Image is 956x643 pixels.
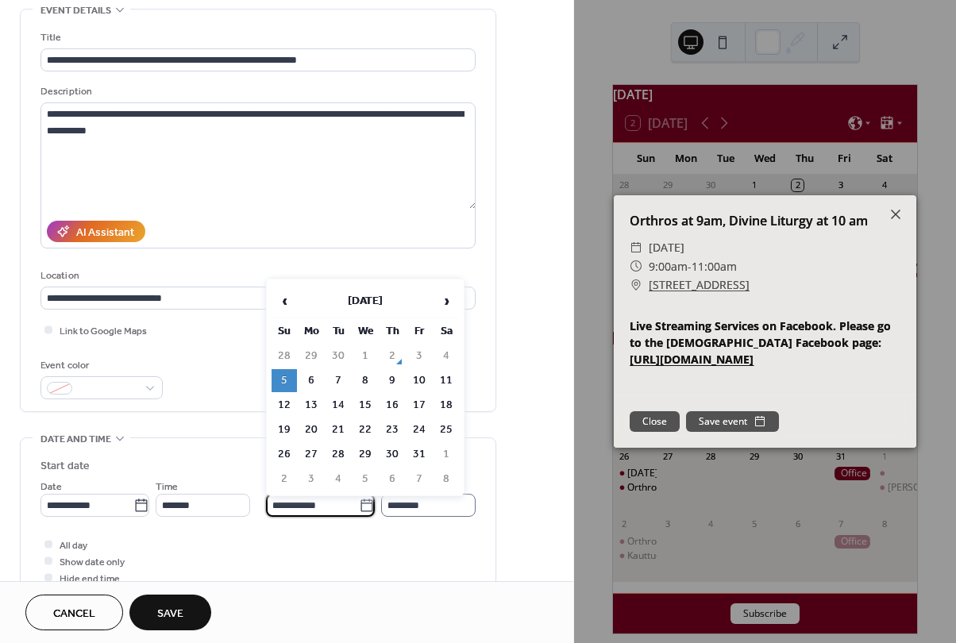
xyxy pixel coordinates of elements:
td: 28 [326,443,351,466]
td: 22 [353,418,378,441]
span: Cancel [53,606,95,622]
td: 5 [353,468,378,491]
a: [STREET_ADDRESS] [649,275,750,295]
td: 1 [434,443,459,466]
td: 12 [272,394,297,417]
td: 24 [407,418,432,441]
td: 26 [272,443,297,466]
th: Fr [407,320,432,343]
span: Link to Google Maps [60,323,147,340]
td: 21 [326,418,351,441]
th: Mo [299,320,324,343]
th: Sa [434,320,459,343]
th: [DATE] [299,284,432,318]
button: Cancel [25,595,123,630]
span: Date [40,479,62,495]
span: Hide end time [60,571,120,587]
div: ​ [630,238,642,257]
th: Tu [326,320,351,343]
div: ​ [630,257,642,276]
span: 11:00am [692,259,737,274]
td: 30 [380,443,405,466]
span: › [434,285,458,317]
td: 20 [299,418,324,441]
td: 5 [272,369,297,392]
td: 6 [299,369,324,392]
span: 9:00am [649,259,688,274]
span: Date and time [40,431,111,448]
td: 7 [407,468,432,491]
td: 29 [353,443,378,466]
td: 29 [299,345,324,368]
td: 18 [434,394,459,417]
td: 4 [434,345,459,368]
span: [DATE] [649,238,684,257]
div: Start date [40,458,90,475]
td: 16 [380,394,405,417]
td: 23 [380,418,405,441]
div: Event color [40,357,160,374]
td: 6 [380,468,405,491]
td: 2 [272,468,297,491]
div: ​ [630,275,642,295]
td: 30 [326,345,351,368]
td: 31 [407,443,432,466]
td: 3 [299,468,324,491]
th: We [353,320,378,343]
div: AI Assistant [76,225,134,241]
td: 11 [434,369,459,392]
div: Location [40,268,472,284]
span: ‹ [272,285,296,317]
button: Close [630,411,680,432]
td: 15 [353,394,378,417]
td: 14 [326,394,351,417]
span: Time [156,479,178,495]
th: Su [272,320,297,343]
td: 25 [434,418,459,441]
div: Orthros at 9am, Divine Liturgy at 10 am [614,211,916,230]
td: 27 [299,443,324,466]
span: Show date only [60,554,125,571]
span: - [688,259,692,274]
td: 28 [272,345,297,368]
td: 10 [407,369,432,392]
td: 8 [434,468,459,491]
td: 8 [353,369,378,392]
th: Th [380,320,405,343]
div: Title [40,29,472,46]
div: Description [40,83,472,100]
span: Event details [40,2,111,19]
button: Save event [686,411,779,432]
td: 2 [380,345,405,368]
span: Save [157,606,183,622]
td: 13 [299,394,324,417]
td: 9 [380,369,405,392]
button: Save [129,595,211,630]
td: 4 [326,468,351,491]
td: 1 [353,345,378,368]
td: 3 [407,345,432,368]
b: Live Streaming Services on Facebook. Please go to the [DEMOGRAPHIC_DATA] Facebook page: [630,318,891,350]
td: 7 [326,369,351,392]
td: 19 [272,418,297,441]
td: 17 [407,394,432,417]
span: All day [60,537,87,554]
button: AI Assistant [47,221,145,242]
a: [URL][DOMAIN_NAME] [630,352,754,367]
